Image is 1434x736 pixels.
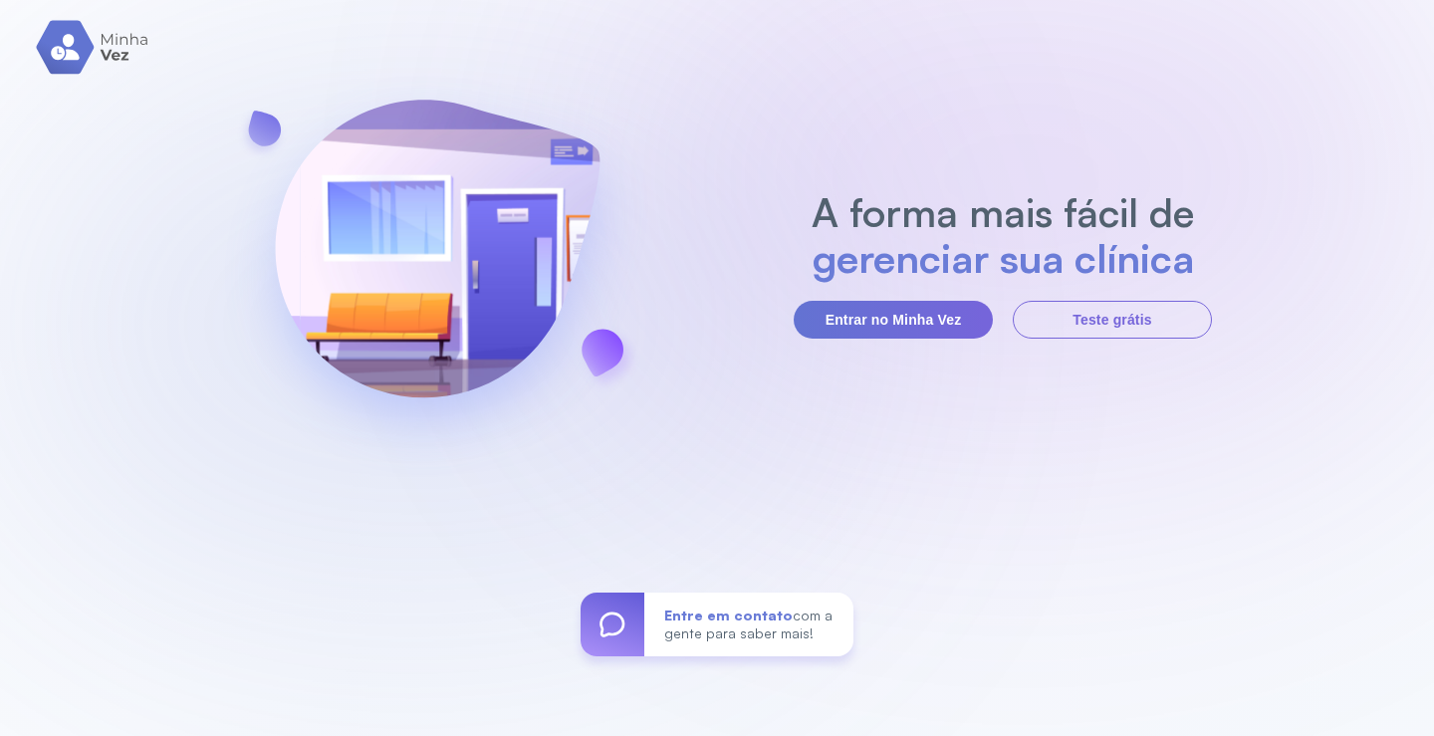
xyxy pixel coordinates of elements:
[802,235,1205,281] h2: gerenciar sua clínica
[644,593,853,656] div: com a gente para saber mais!
[664,607,793,623] span: Entre em contato
[36,20,150,75] img: logo.svg
[802,189,1205,235] h2: A forma mais fácil de
[581,593,853,656] a: Entre em contatocom a gente para saber mais!
[222,47,652,480] img: banner-login.svg
[794,301,993,339] button: Entrar no Minha Vez
[1013,301,1212,339] button: Teste grátis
